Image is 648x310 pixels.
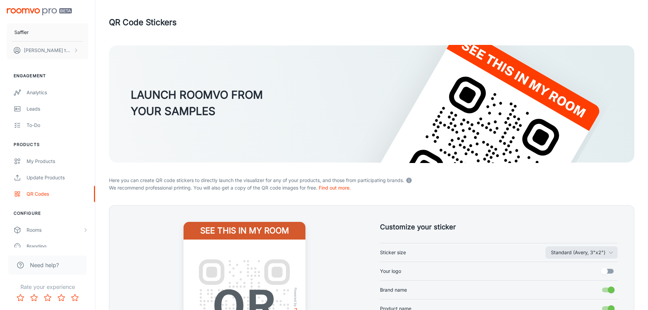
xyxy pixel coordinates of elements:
[5,283,90,291] p: Rate your experience
[546,246,618,259] button: Sticker size
[27,243,88,250] div: Branding
[319,185,351,191] a: Find out more.
[30,261,59,269] span: Need help?
[380,286,407,294] span: Brand name
[7,42,88,59] button: [PERSON_NAME] ten Broeke
[27,174,88,181] div: Update Products
[131,87,263,119] h3: LAUNCH ROOMVO FROM YOUR SAMPLES
[24,47,72,54] p: [PERSON_NAME] ten Broeke
[109,16,177,29] h1: QR Code Stickers
[109,175,634,184] p: Here you can create QR code stickers to directly launch the visualizer for any of your products, ...
[14,291,27,305] button: Rate 1 star
[14,29,29,36] p: Saffier
[54,291,68,305] button: Rate 4 star
[7,8,72,15] img: Roomvo PRO Beta
[184,222,305,240] h4: See this in my room
[27,121,88,129] div: To-do
[68,291,82,305] button: Rate 5 star
[7,23,88,41] button: Saffier
[27,158,88,165] div: My Products
[380,222,618,232] h5: Customize your sticker
[41,291,54,305] button: Rate 3 star
[27,190,88,198] div: QR Codes
[380,267,401,275] span: Your logo
[27,105,88,113] div: Leads
[27,89,88,96] div: Analytics
[27,291,41,305] button: Rate 2 star
[27,226,83,234] div: Rooms
[293,288,299,307] span: Powered by
[109,184,634,192] p: We recommend professional printing. You will also get a copy of the QR code images for free.
[380,249,406,256] span: Sticker size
